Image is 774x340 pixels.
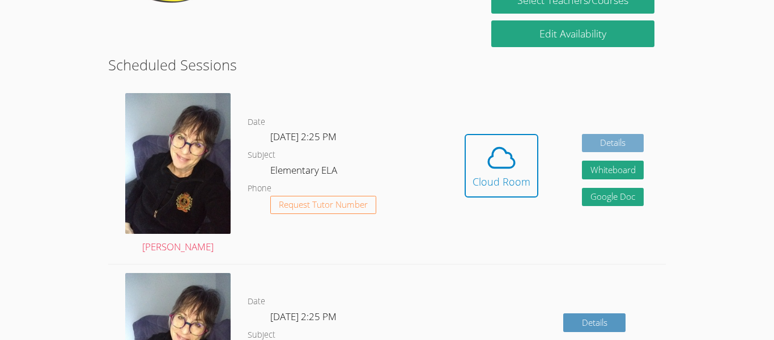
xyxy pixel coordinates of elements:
dt: Phone [248,182,271,196]
a: [PERSON_NAME] [125,93,231,255]
a: Google Doc [582,188,644,207]
h2: Scheduled Sessions [108,54,666,75]
dt: Subject [248,148,275,162]
button: Whiteboard [582,161,644,179]
dt: Date [248,295,265,309]
span: [DATE] 2:25 PM [270,310,337,323]
a: Details [582,134,644,153]
dt: Date [248,115,265,129]
img: avatar.png [125,93,231,234]
a: Edit Availability [491,20,654,47]
span: [DATE] 2:25 PM [270,130,337,143]
dd: Elementary ELA [270,162,339,182]
a: Details [563,313,626,332]
button: Request Tutor Number [270,196,376,215]
span: Request Tutor Number [279,200,368,209]
div: Cloud Room [473,174,530,190]
button: Cloud Room [465,134,538,198]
